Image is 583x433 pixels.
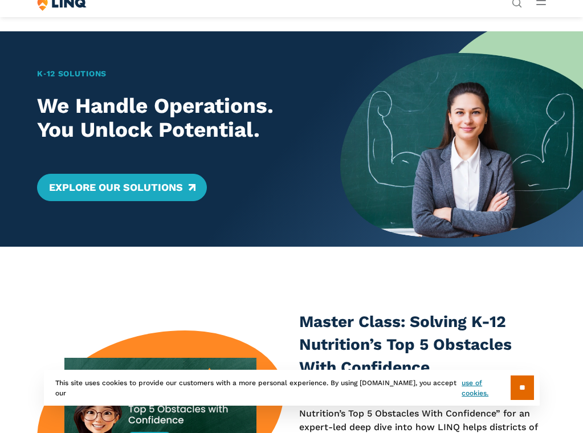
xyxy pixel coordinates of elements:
[37,68,316,80] h1: K‑12 Solutions
[37,174,206,201] a: Explore Our Solutions
[37,94,316,142] h2: We Handle Operations. You Unlock Potential.
[462,378,510,398] a: use of cookies.
[340,31,583,247] img: Home Banner
[299,311,546,378] h3: Master Class: Solving K-12 Nutrition’s Top 5 Obstacles With Confidence
[44,370,540,406] div: This site uses cookies to provide our customers with a more personal experience. By using [DOMAIN...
